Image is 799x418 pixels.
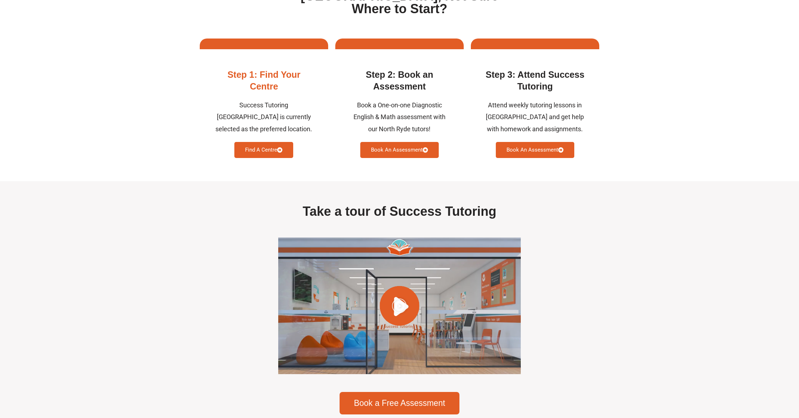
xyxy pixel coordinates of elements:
a: Book An Assessment [496,142,574,158]
a: Find A Centre [234,142,293,158]
div: Attend weekly tutoring lessons in [GEOGRAPHIC_DATA] and get help with homework and assignments.​ [485,99,585,135]
h3: Step 1: Find Your Centre [214,69,314,92]
div: Play Video [392,297,407,314]
h2: Take a tour of Success Tutoring [219,203,581,220]
h3: Step 3: Attend Success Tutoring [485,69,585,92]
iframe: Chat Widget [677,337,799,418]
h3: Step 2: Book an Assessment [350,69,449,92]
div: Book a One-on-one Diagnostic English & Math assessment with our North Ryde tutors! [350,99,449,135]
span: Book a Free Assessment [354,399,445,407]
a: Book An Assessment [360,142,439,158]
a: Book a Free Assessment [340,392,459,414]
div: Success Tutoring [GEOGRAPHIC_DATA] is currently selected as the preferred location. [214,99,314,135]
